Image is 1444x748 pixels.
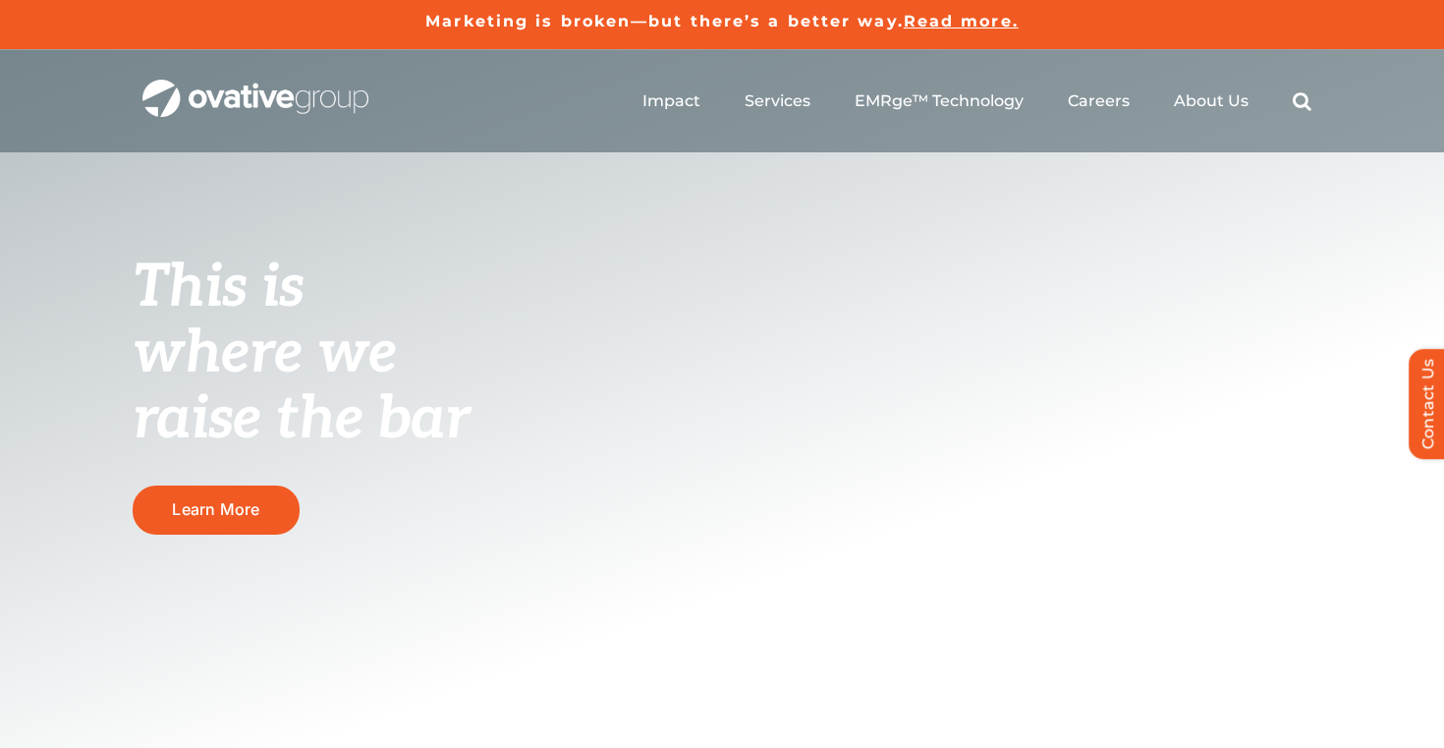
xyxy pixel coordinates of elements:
a: Marketing is broken—but there’s a better way. [425,12,904,30]
span: This is [133,253,304,323]
a: Read more. [904,12,1019,30]
a: Careers [1068,91,1130,111]
a: Search [1293,91,1311,111]
a: Learn More [133,486,300,534]
a: About Us [1174,91,1249,111]
a: Impact [642,91,700,111]
span: where we raise the bar [133,318,470,455]
nav: Menu [642,70,1311,133]
a: EMRge™ Technology [855,91,1024,111]
a: Services [745,91,810,111]
span: Learn More [172,500,259,519]
a: OG_Full_horizontal_WHT [142,78,368,96]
